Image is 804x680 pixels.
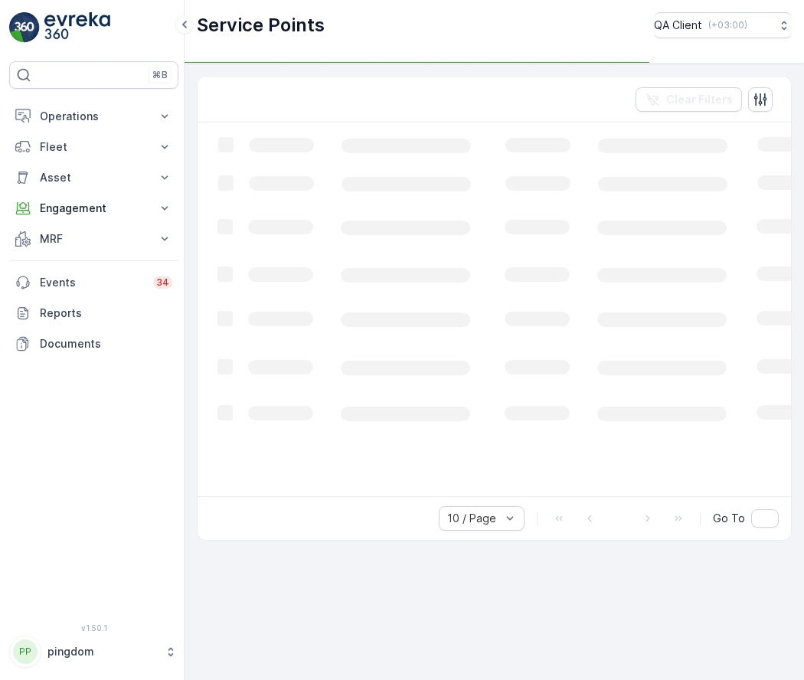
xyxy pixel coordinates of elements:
[9,298,178,329] a: Reports
[40,231,148,247] p: MRF
[13,639,38,664] div: PP
[654,12,792,38] button: QA Client(+03:00)
[713,511,745,526] span: Go To
[152,69,168,81] p: ⌘B
[40,170,148,185] p: Asset
[9,636,178,668] button: PPpingdom
[44,12,110,43] img: logo_light-DOdMpM7g.png
[197,13,325,38] p: Service Points
[666,92,733,107] p: Clear Filters
[9,12,40,43] img: logo
[9,101,178,132] button: Operations
[9,267,178,298] a: Events34
[654,18,702,33] p: QA Client
[9,329,178,359] a: Documents
[9,623,178,633] span: v 1.50.1
[47,644,157,659] p: pingdom
[9,162,178,193] button: Asset
[40,306,172,321] p: Reports
[40,275,144,290] p: Events
[636,87,742,112] button: Clear Filters
[40,139,148,155] p: Fleet
[9,132,178,162] button: Fleet
[156,276,169,289] p: 34
[708,19,747,31] p: ( +03:00 )
[40,201,148,216] p: Engagement
[9,193,178,224] button: Engagement
[40,336,172,351] p: Documents
[40,109,148,124] p: Operations
[9,224,178,254] button: MRF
